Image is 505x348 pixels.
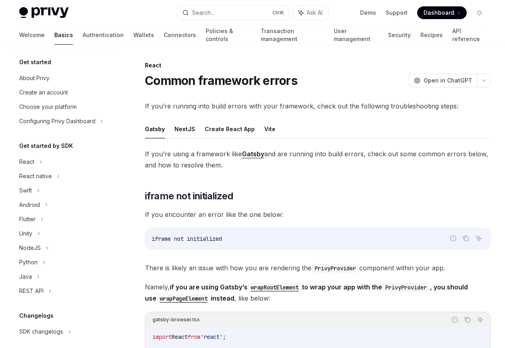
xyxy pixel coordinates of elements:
[307,9,323,17] span: Ask AI
[206,26,251,45] a: Policies & controls
[19,327,63,336] div: SDK changelogs
[19,311,53,320] h5: Changelogs
[145,283,468,302] strong: if you are using Gatsby’s to wrap your app with the , you should use instead
[13,71,115,85] a: About Privy
[145,148,491,171] span: If you’re using a framework like and are running into build errors, check out some common errors ...
[205,120,255,138] button: Create React App
[152,235,222,242] span: iframe not initialized
[382,283,430,292] code: PrivyProvider
[192,8,214,18] div: Search...
[164,26,196,45] a: Connectors
[261,26,324,45] a: Transaction management
[424,77,472,85] span: Open in ChatGPT
[462,315,473,325] button: Copy the contents from the code block
[145,190,233,203] span: iframe not initialized
[19,7,69,18] img: light logo
[475,315,485,325] button: Ask AI
[145,100,491,112] span: If you’re running into build errors with your framework, check out the following troubleshooting ...
[145,281,491,304] span: Namely, , like below:
[19,102,77,112] div: Choose your platform
[19,258,38,267] div: Python
[54,26,73,45] a: Basics
[264,120,275,138] button: Vite
[223,333,226,340] span: ;
[450,315,460,325] button: Report incorrect code
[360,9,376,17] a: Demo
[420,26,443,45] a: Recipes
[242,150,264,158] a: Gatsby
[424,9,454,17] span: Dashboard
[156,294,211,302] a: wrapPageElement
[19,243,41,253] div: NodeJS
[452,26,486,45] a: API reference
[334,26,379,45] a: User management
[448,233,458,244] button: Report incorrect code
[409,74,477,87] button: Open in ChatGPT
[19,286,44,296] div: REST API
[19,200,40,210] div: Android
[13,85,115,100] a: Create an account
[388,26,411,45] a: Security
[386,9,408,17] a: Support
[19,141,73,151] h5: Get started by SDK
[19,214,36,224] div: Flutter
[13,100,115,114] a: Choose your platform
[248,283,302,292] code: wrapRootElement
[145,209,491,220] span: If you encounter an error like the one below:
[152,315,200,325] div: gatsby-browser.tsx
[19,229,32,238] div: Unity
[19,272,32,281] div: Java
[19,157,34,167] div: React
[174,120,195,138] button: NextJS
[19,171,52,181] div: React native
[145,73,297,88] h1: Common framework errors
[152,333,172,340] span: import
[83,26,124,45] a: Authentication
[145,120,165,138] button: Gatsby
[156,294,211,303] code: wrapPageElement
[19,73,50,83] div: About Privy
[133,26,154,45] a: Wallets
[145,61,491,69] div: React
[293,6,328,20] button: Ask AI
[248,283,302,291] a: wrapRootElement
[473,233,484,244] button: Ask AI
[19,186,32,195] div: Swift
[188,333,200,340] span: from
[172,333,188,340] span: React
[200,333,223,340] span: 'react'
[145,262,491,273] span: There is likely an issue with how you are rendering the component within your app.
[19,26,45,45] a: Welcome
[417,6,467,19] a: Dashboard
[311,264,359,273] code: PrivyProvider
[177,6,289,20] button: Search...CtrlK
[19,88,68,97] div: Create an account
[19,116,95,126] div: Configuring Privy Dashboard
[19,57,51,67] h5: Get started
[461,233,471,244] button: Copy the contents from the code block
[272,10,284,16] span: Ctrl K
[473,6,486,19] button: Toggle dark mode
